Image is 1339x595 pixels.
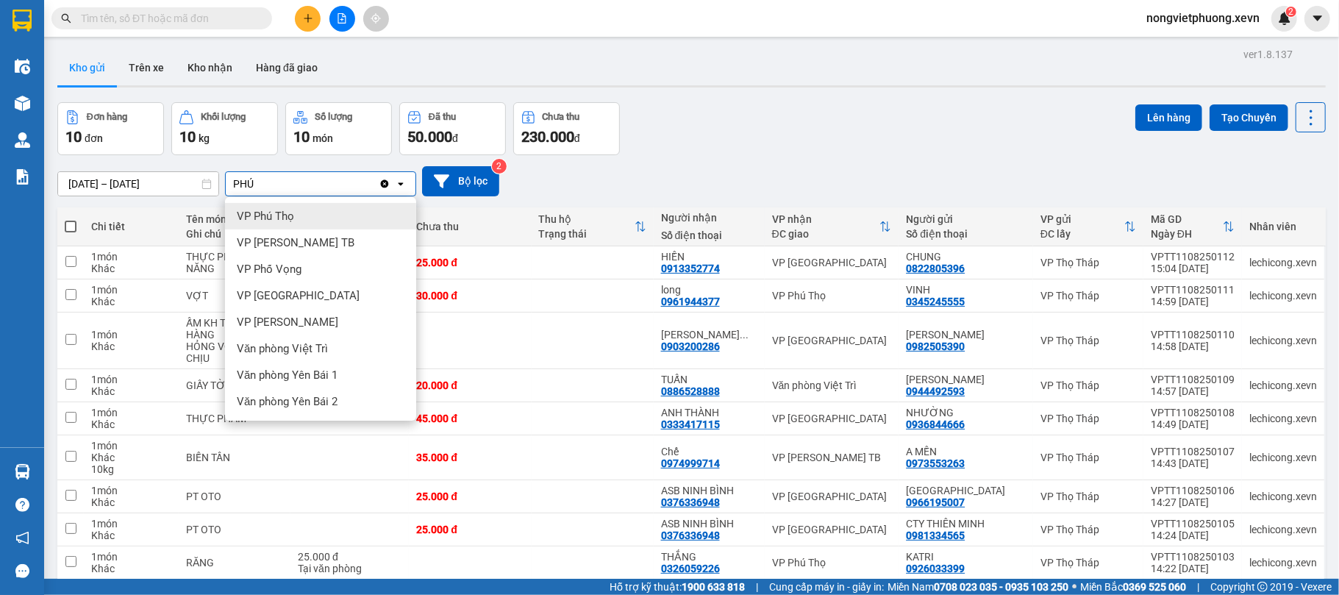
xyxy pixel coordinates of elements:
[1210,104,1288,131] button: Tạo Chuyến
[906,213,1026,225] div: Người gửi
[1040,213,1124,225] div: VP gửi
[1151,329,1235,341] div: VPTT1108250110
[15,169,30,185] img: solution-icon
[422,166,499,196] button: Bộ lọc
[1151,263,1235,274] div: 15:04 [DATE]
[906,284,1026,296] div: VINH
[1040,380,1136,391] div: VP Thọ Tháp
[58,172,218,196] input: Select a date range.
[315,112,352,122] div: Số lượng
[91,496,171,508] div: Khác
[363,6,389,32] button: aim
[1123,581,1186,593] strong: 0369 525 060
[416,380,524,391] div: 20.000 đ
[888,579,1068,595] span: Miền Nam
[1135,9,1271,27] span: nongvietphuong.xevn
[87,112,127,122] div: Đơn hàng
[1040,228,1124,240] div: ĐC lấy
[416,491,524,502] div: 25.000 đ
[1249,524,1317,535] div: lechicong.xevn
[906,485,1026,496] div: sao việt
[1151,518,1235,530] div: VPTT1108250105
[91,452,171,463] div: Khác
[772,335,892,346] div: VP [GEOGRAPHIC_DATA]
[1151,228,1223,240] div: Ngày ĐH
[1072,584,1076,590] span: ⚪️
[15,132,30,148] img: warehouse-icon
[1040,413,1136,424] div: VP Thọ Tháp
[1151,496,1235,508] div: 14:27 [DATE]
[91,551,171,563] div: 1 món
[237,262,301,277] span: VP Phố Vọng
[661,229,757,241] div: Số điện thoại
[91,530,171,541] div: Khác
[186,317,283,341] div: ẤM KH TỰ ĐÓNG HÀNG
[416,413,524,424] div: 45.000 đ
[371,13,381,24] span: aim
[337,13,347,24] span: file-add
[329,6,355,32] button: file-add
[15,498,29,512] span: question-circle
[298,551,401,563] div: 25.000 đ
[15,96,30,111] img: warehouse-icon
[1040,491,1136,502] div: VP Thọ Tháp
[91,518,171,530] div: 1 món
[186,380,283,391] div: GIẤY TỜ
[407,128,452,146] span: 50.000
[661,530,720,541] div: 0376336948
[661,296,720,307] div: 0961944377
[186,413,283,424] div: THỰC PHẨM
[186,491,283,502] div: PT OTO
[772,290,892,302] div: VP Phú Thọ
[416,257,524,268] div: 25.000 đ
[906,418,965,430] div: 0936844666
[906,296,965,307] div: 0345245555
[201,112,246,122] div: Khối lượng
[91,563,171,574] div: Khác
[772,557,892,569] div: VP Phú Thọ
[772,413,892,424] div: VP [GEOGRAPHIC_DATA]
[772,491,892,502] div: VP [GEOGRAPHIC_DATA]
[1040,290,1136,302] div: VP Thọ Tháp
[91,440,171,452] div: 1 món
[1151,446,1235,457] div: VPTT1108250107
[303,13,313,24] span: plus
[772,452,892,463] div: VP [PERSON_NAME] TB
[395,178,407,190] svg: open
[186,290,283,302] div: VỢT
[186,213,283,225] div: Tên món
[661,385,720,397] div: 0886528888
[15,59,30,74] img: warehouse-icon
[1040,524,1136,535] div: VP Thọ Tháp
[740,329,749,341] span: ...
[661,263,720,274] div: 0913352774
[661,374,757,385] div: TUẤN
[661,518,757,530] div: ASB NINH BÌNH
[1151,551,1235,563] div: VPTT1108250103
[91,485,171,496] div: 1 món
[1040,557,1136,569] div: VP Thọ Tháp
[1080,579,1186,595] span: Miền Bắc
[1135,104,1202,131] button: Lên hàng
[293,128,310,146] span: 10
[61,13,71,24] span: search
[1288,7,1293,17] span: 2
[295,6,321,32] button: plus
[57,50,117,85] button: Kho gửi
[1249,221,1317,232] div: Nhân viên
[429,112,456,122] div: Đã thu
[416,221,524,232] div: Chưa thu
[186,557,283,569] div: RĂNG
[1151,251,1235,263] div: VPTT1108250112
[1151,213,1223,225] div: Mã GD
[539,213,635,225] div: Thu hộ
[57,102,164,155] button: Đơn hàng10đơn
[416,452,524,463] div: 35.000 đ
[186,251,283,274] div: THỰC PHẨM CHỨC NĂNG
[906,518,1026,530] div: CTY THIÊN MINH
[661,496,720,508] div: 0376336948
[772,380,892,391] div: Văn phòng Việt Trì
[237,209,294,224] span: VP Phú Thọ
[1151,457,1235,469] div: 14:43 [DATE]
[452,132,458,144] span: đ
